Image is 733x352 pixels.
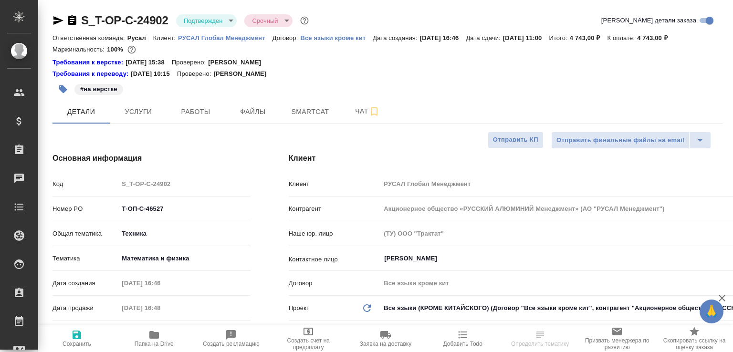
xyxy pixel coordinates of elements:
p: Договор [289,279,381,288]
p: Контрагент [289,204,381,214]
button: Добавить тэг [52,79,73,100]
p: Проверено: [172,58,209,67]
span: Детали [58,106,104,118]
a: Требования к верстке: [52,58,126,67]
div: Техника [118,226,250,242]
p: Общая тематика [52,229,118,238]
span: Призвать менеджера по развитию [584,337,650,351]
p: Номер PO [52,204,118,214]
p: [DATE] 10:15 [131,69,177,79]
p: К оплате: [607,34,637,41]
button: 🙏 [700,300,723,323]
span: Smartcat [287,106,333,118]
p: Русал [127,34,153,41]
span: Услуги [115,106,161,118]
button: Скопировать ссылку для ЯМессенджера [52,15,64,26]
a: Требования к переводу: [52,69,131,79]
div: Подтвержден [244,14,292,27]
span: Сохранить [63,341,91,347]
span: Отправить финальные файлы на email [556,135,684,146]
span: Создать рекламацию [203,341,260,347]
button: Сохранить [38,325,115,352]
h4: Основная информация [52,153,251,164]
div: Математика и физика [118,250,250,267]
p: Проект [289,303,310,313]
p: Дата создания: [373,34,419,41]
p: Код [52,179,118,189]
span: Определить тематику [511,341,569,347]
p: Контактное лицо [289,255,381,264]
span: Файлы [230,106,276,118]
p: Ответственная команда: [52,34,127,41]
span: Скопировать ссылку на оценку заказа [661,337,727,351]
button: Скопировать ссылку [66,15,78,26]
p: 100% [107,46,126,53]
a: РУСАЛ Глобал Менеджмент [178,33,272,41]
button: Папка на Drive [115,325,193,352]
p: Проверено: [177,69,214,79]
p: 4 743,00 ₽ [637,34,675,41]
p: Договор: [272,34,301,41]
p: [PERSON_NAME] [208,58,268,67]
h4: Клиент [289,153,723,164]
p: РУСАЛ Глобал Менеджмент [178,34,272,41]
p: Клиент: [153,34,178,41]
span: Добавить Todo [443,341,482,347]
p: Итого: [549,34,569,41]
p: Маржинальность: [52,46,107,53]
button: Призвать менеджера по развитию [578,325,656,352]
a: S_T-OP-C-24902 [81,14,168,27]
p: Дата сдачи: [466,34,503,41]
p: Дата создания [52,279,118,288]
button: Скопировать ссылку на оценку заказа [656,325,733,352]
div: Подтвержден [176,14,237,27]
button: Определить тематику [502,325,579,352]
button: Срочный [249,17,281,25]
p: Наше юр. лицо [289,229,381,238]
span: 🙏 [703,301,720,321]
p: Тематика [52,254,118,263]
span: [PERSON_NAME] детали заказа [601,16,696,25]
div: Нажми, чтобы открыть папку с инструкцией [52,69,131,79]
button: Подтвержден [181,17,226,25]
p: Все языки кроме кит [300,34,373,41]
p: [DATE] 15:38 [126,58,172,67]
p: [DATE] 16:46 [420,34,466,41]
span: Заявка на доставку [360,341,411,347]
span: на верстке [73,84,124,93]
button: Заявка на доставку [347,325,424,352]
p: [DATE] 11:00 [503,34,549,41]
p: [PERSON_NAME] [213,69,273,79]
p: #на верстке [80,84,117,94]
button: 0.00 RUB; [126,43,138,56]
button: Доп статусы указывают на важность/срочность заказа [298,14,311,27]
span: Отправить КП [493,135,538,145]
span: Чат [345,105,390,117]
button: Отправить финальные файлы на email [551,132,690,149]
input: Пустое поле [118,177,250,191]
button: Создать счет на предоплату [270,325,347,352]
input: Пустое поле [118,301,202,315]
span: Работы [173,106,219,118]
input: ✎ Введи что-нибудь [118,202,250,216]
a: Все языки кроме кит [300,33,373,41]
button: Отправить КП [488,132,544,148]
span: Папка на Drive [135,341,174,347]
input: Пустое поле [118,276,202,290]
p: Дата продажи [52,303,118,313]
button: Добавить Todo [424,325,502,352]
div: split button [551,132,711,149]
p: Клиент [289,179,381,189]
button: Создать рекламацию [193,325,270,352]
p: 4 743,00 ₽ [570,34,607,41]
span: Создать счет на предоплату [275,337,341,351]
div: Нажми, чтобы открыть папку с инструкцией [52,58,126,67]
svg: Подписаться [368,106,380,117]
